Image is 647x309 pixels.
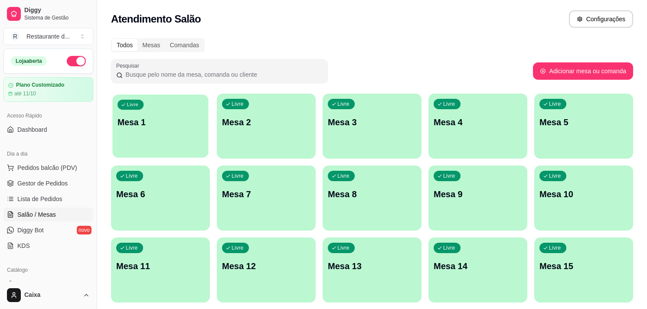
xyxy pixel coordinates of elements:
[323,166,422,231] button: LivreMesa 8
[17,179,68,188] span: Gestor de Pedidos
[323,94,422,159] button: LivreMesa 3
[17,226,44,234] span: Diggy Bot
[434,116,522,128] p: Mesa 4
[123,70,323,79] input: Pesquisar
[539,116,628,128] p: Mesa 5
[116,62,142,69] label: Pesquisar
[111,237,210,302] button: LivreMesa 11
[127,101,138,108] p: Livre
[232,172,244,179] p: Livre
[17,125,47,134] span: Dashboard
[3,285,93,306] button: Caixa
[443,101,455,107] p: Livre
[14,90,36,97] article: até 11/10
[328,188,416,200] p: Mesa 8
[534,237,633,302] button: LivreMesa 15
[3,161,93,175] button: Pedidos balcão (PDV)
[126,244,138,251] p: Livre
[328,260,416,272] p: Mesa 13
[112,39,137,51] div: Todos
[217,94,316,159] button: LivreMesa 2
[126,172,138,179] p: Livre
[549,244,561,251] p: Livre
[323,237,422,302] button: LivreMesa 13
[3,123,93,137] a: Dashboard
[428,237,527,302] button: LivreMesa 14
[3,109,93,123] div: Acesso Rápido
[434,188,522,200] p: Mesa 9
[222,260,310,272] p: Mesa 12
[3,223,93,237] a: Diggy Botnovo
[3,192,93,206] a: Lista de Pedidos
[428,94,527,159] button: LivreMesa 4
[26,32,70,41] div: Restaurante d ...
[3,277,93,291] a: Produtos
[539,188,628,200] p: Mesa 10
[3,28,93,45] button: Select a team
[428,166,527,231] button: LivreMesa 9
[67,56,86,66] button: Alterar Status
[434,260,522,272] p: Mesa 14
[3,147,93,161] div: Dia a dia
[539,260,628,272] p: Mesa 15
[17,280,42,288] span: Produtos
[232,244,244,251] p: Livre
[569,10,633,28] button: Configurações
[165,39,204,51] div: Comandas
[3,239,93,253] a: KDS
[111,166,210,231] button: LivreMesa 6
[11,56,47,66] div: Loja aberta
[118,117,203,128] p: Mesa 1
[217,166,316,231] button: LivreMesa 7
[17,163,77,172] span: Pedidos balcão (PDV)
[11,32,20,41] span: R
[549,172,561,179] p: Livre
[24,7,90,14] span: Diggy
[111,12,201,26] h2: Atendimento Salão
[337,172,350,179] p: Livre
[3,176,93,190] a: Gestor de Pedidos
[328,116,416,128] p: Mesa 3
[337,101,350,107] p: Livre
[3,3,93,24] a: DiggySistema de Gestão
[222,116,310,128] p: Mesa 2
[3,263,93,277] div: Catálogo
[24,14,90,21] span: Sistema de Gestão
[17,195,62,203] span: Lista de Pedidos
[533,62,633,80] button: Adicionar mesa ou comanda
[112,94,208,158] button: LivreMesa 1
[534,166,633,231] button: LivreMesa 10
[3,208,93,221] a: Salão / Mesas
[137,39,165,51] div: Mesas
[232,101,244,107] p: Livre
[443,244,455,251] p: Livre
[549,101,561,107] p: Livre
[116,188,205,200] p: Mesa 6
[534,94,633,159] button: LivreMesa 5
[17,210,56,219] span: Salão / Mesas
[337,244,350,251] p: Livre
[17,241,30,250] span: KDS
[217,237,316,302] button: LivreMesa 12
[3,77,93,102] a: Plano Customizadoaté 11/10
[443,172,455,179] p: Livre
[16,82,64,88] article: Plano Customizado
[116,260,205,272] p: Mesa 11
[24,291,79,299] span: Caixa
[222,188,310,200] p: Mesa 7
